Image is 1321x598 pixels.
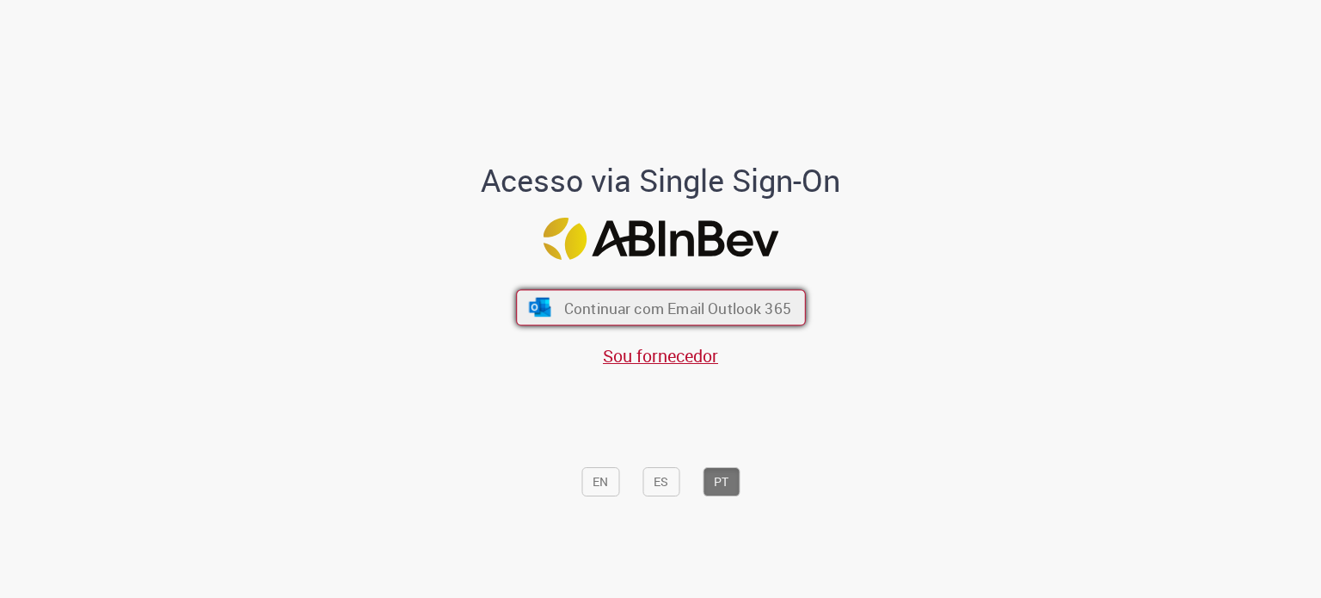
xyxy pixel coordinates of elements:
a: Sou fornecedor [603,344,718,367]
h1: Acesso via Single Sign-On [422,163,900,198]
img: Logo ABInBev [543,218,778,260]
span: Continuar com Email Outlook 365 [563,298,790,317]
button: ES [642,467,679,496]
button: PT [703,467,740,496]
img: ícone Azure/Microsoft 360 [527,299,552,317]
button: EN [581,467,619,496]
button: ícone Azure/Microsoft 360 Continuar com Email Outlook 365 [516,290,806,326]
